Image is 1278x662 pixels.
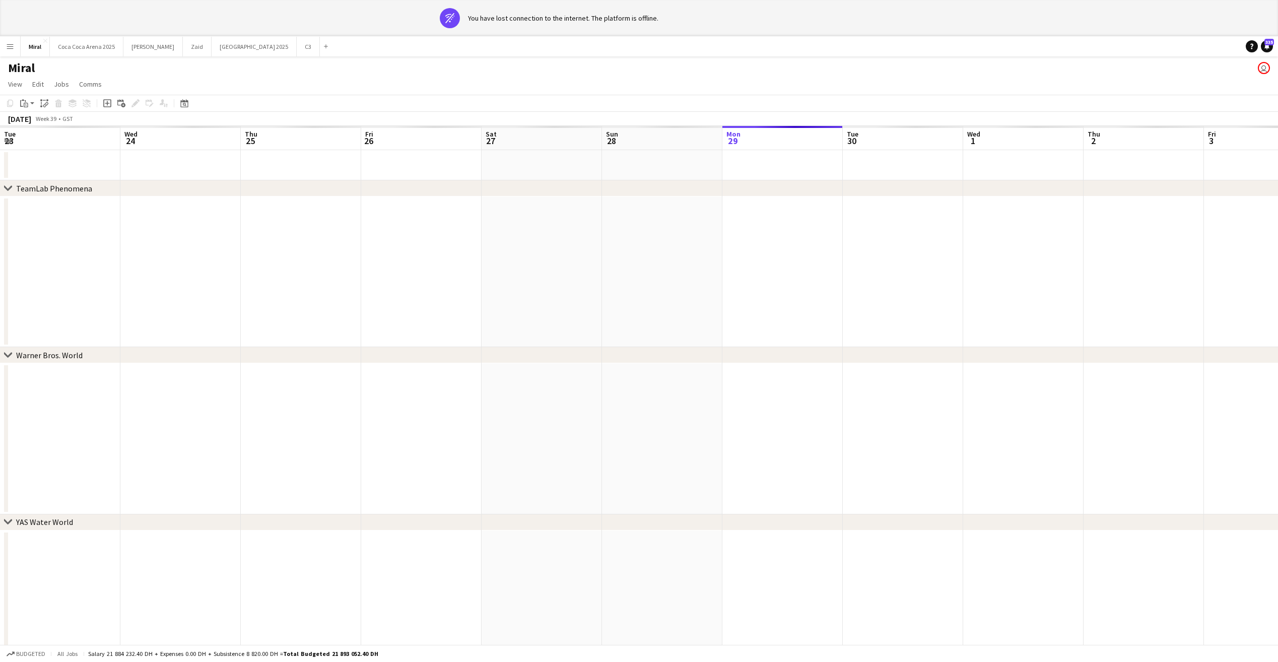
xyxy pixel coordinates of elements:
span: 26 [364,135,373,147]
span: Thu [1088,129,1100,139]
button: Budgeted [5,648,47,659]
span: Wed [967,129,980,139]
span: 29 [725,135,741,147]
a: Edit [28,78,48,91]
div: Warner Bros. World [16,350,83,360]
button: Zaid [183,37,212,56]
span: 1 [966,135,980,147]
span: 30 [845,135,858,147]
span: Tue [4,129,16,139]
span: Wed [124,129,138,139]
div: TeamLab Phenomena [16,183,92,193]
span: Sun [606,129,618,139]
span: Week 39 [33,115,58,122]
a: 335 [1261,40,1273,52]
a: View [4,78,26,91]
span: All jobs [55,650,80,657]
span: Jobs [54,80,69,89]
span: 25 [243,135,257,147]
span: Sat [486,129,497,139]
span: Fri [1208,129,1216,139]
button: [PERSON_NAME] [123,37,183,56]
span: Budgeted [16,650,45,657]
span: Fri [365,129,373,139]
span: 27 [484,135,497,147]
span: 28 [604,135,618,147]
span: Comms [79,80,102,89]
span: 23 [3,135,16,147]
span: Tue [847,129,858,139]
div: Salary 21 884 232.40 DH + Expenses 0.00 DH + Subsistence 8 820.00 DH = [88,650,378,657]
div: YAS Water World [16,517,73,527]
span: 24 [123,135,138,147]
a: Jobs [50,78,73,91]
h1: Miral [8,60,35,76]
div: [DATE] [8,114,31,124]
button: Miral [21,37,50,56]
span: 3 [1206,135,1216,147]
span: Mon [726,129,741,139]
span: Thu [245,129,257,139]
span: View [8,80,22,89]
button: C3 [297,37,320,56]
a: Comms [75,78,106,91]
button: [GEOGRAPHIC_DATA] 2025 [212,37,297,56]
span: 335 [1264,39,1274,45]
span: Total Budgeted 21 893 052.40 DH [283,650,378,657]
div: You have lost connection to the internet. The platform is offline. [468,14,658,23]
div: GST [62,115,73,122]
span: 2 [1086,135,1100,147]
button: Coca Coca Arena 2025 [50,37,123,56]
span: Edit [32,80,44,89]
app-user-avatar: Kate Oliveros [1258,62,1270,74]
